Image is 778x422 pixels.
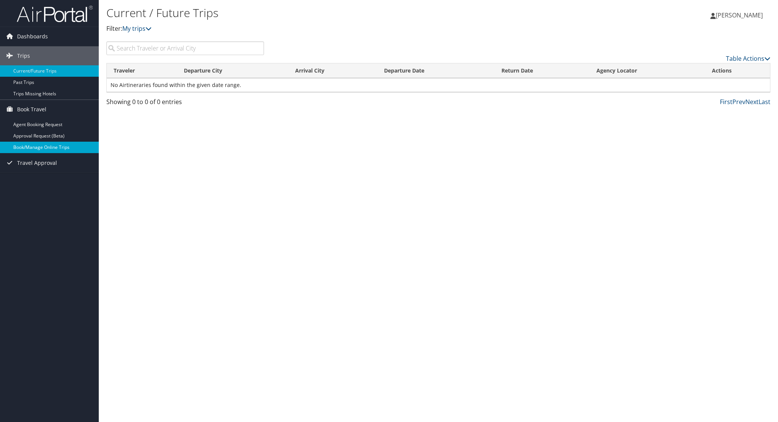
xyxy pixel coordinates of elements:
th: Departure Date: activate to sort column descending [377,63,494,78]
th: Departure City: activate to sort column ascending [177,63,288,78]
p: Filter: [106,24,549,34]
a: First [720,98,732,106]
span: Book Travel [17,100,46,119]
th: Arrival City: activate to sort column ascending [288,63,377,78]
a: Last [759,98,770,106]
span: [PERSON_NAME] [716,11,763,19]
span: Dashboards [17,27,48,46]
a: Table Actions [726,54,770,63]
th: Traveler: activate to sort column ascending [107,63,177,78]
span: Trips [17,46,30,65]
th: Actions [705,63,770,78]
th: Agency Locator: activate to sort column ascending [590,63,705,78]
span: Travel Approval [17,153,57,172]
img: airportal-logo.png [17,5,93,23]
a: My trips [122,24,152,33]
h1: Current / Future Trips [106,5,549,21]
div: Showing 0 to 0 of 0 entries [106,97,264,110]
th: Return Date: activate to sort column ascending [495,63,590,78]
a: [PERSON_NAME] [710,4,770,27]
a: Next [745,98,759,106]
td: No Airtineraries found within the given date range. [107,78,770,92]
a: Prev [732,98,745,106]
input: Search Traveler or Arrival City [106,41,264,55]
